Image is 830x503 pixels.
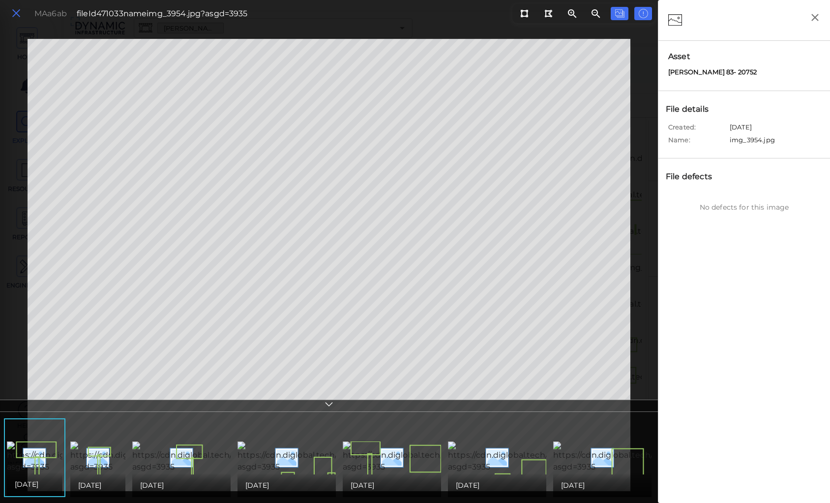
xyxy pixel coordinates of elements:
span: Name: [668,135,727,148]
span: [DATE] [245,479,269,491]
span: [DATE] [78,479,102,491]
img: https://cdn.diglobal.tech/width210/3935/img_3902.jpg?asgd=3935 [553,441,771,473]
img: https://cdn.diglobal.tech/width210/3935/img_3889.jpg?asgd=3935 [132,441,351,473]
img: https://cdn.diglobal.tech/width210/3935/img_3891.jpg?asgd=3935 [7,441,223,473]
div: File details [663,101,721,118]
span: [DATE] [456,479,479,491]
span: [DATE] [140,479,164,491]
img: https://cdn.diglobal.tech/width210/3935/img_3953.jpg?asgd=3935 [448,441,665,473]
span: [DATE] [561,479,585,491]
div: MAa6ab [34,8,67,20]
iframe: Chat [788,459,823,496]
img: https://cdn.diglobal.tech/width210/3935/img_3895.jpg?asgd=3935 [237,441,455,473]
span: img_3954.jpg [730,135,775,148]
img: https://cdn.diglobal.tech/width210/3935/img_3890.jpg?asgd=3935 [70,441,289,473]
span: מאיר פינשטיין 83- 20752 [668,67,757,77]
span: Created: [668,123,727,135]
span: Asset [668,51,820,63]
span: [DATE] [351,479,374,491]
span: [DATE] [15,478,38,490]
div: File defects [663,168,725,185]
span: [DATE] [730,123,752,135]
img: https://cdn.diglobal.tech/width210/3935/img_3893.jpg?asgd=3935 [343,441,561,473]
div: No defects for this image [663,202,825,213]
div: fileId 471033 name img_3954.jpg?asgd=3935 [77,8,248,20]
